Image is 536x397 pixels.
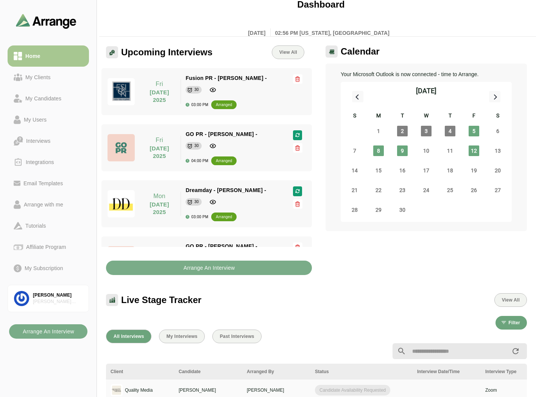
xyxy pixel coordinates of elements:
[438,111,462,121] div: T
[143,201,176,216] p: [DATE] 2025
[8,194,89,215] a: Arrange with me
[271,28,390,38] p: 02:56 PM [US_STATE], [GEOGRAPHIC_DATA]
[8,173,89,194] a: Email Templates
[445,185,455,195] span: Thursday, September 25, 2025
[185,215,208,219] div: 03:00 PM
[8,130,89,152] a: Interviews
[391,111,414,121] div: T
[8,258,89,279] a: My Subscription
[220,334,254,339] span: Past Interviews
[341,70,512,79] p: Your Microsoft Outlook is now connected - time to Arrange.
[397,165,408,176] span: Tuesday, September 16, 2025
[349,145,360,156] span: Sunday, September 7, 2025
[16,14,76,28] img: arrangeai-name-small-logo.4d2b8aee.svg
[272,45,304,59] a: View All
[494,293,527,307] button: View All
[445,126,455,136] span: Thursday, September 4, 2025
[108,134,135,161] img: GO-PR-LOGO.jpg
[33,299,83,305] div: [PERSON_NAME] Associates
[9,324,87,339] button: Arrange An Interview
[179,368,238,375] div: Candidate
[106,261,312,275] button: Arrange An Interview
[469,165,479,176] span: Friday, September 19, 2025
[8,45,89,67] a: Home
[179,387,238,394] p: [PERSON_NAME]
[143,89,176,104] p: [DATE] 2025
[125,387,153,394] p: Quality Media
[22,52,43,61] div: Home
[8,285,89,312] a: [PERSON_NAME][PERSON_NAME] Associates
[212,330,262,343] button: Past Interviews
[143,136,176,145] p: Fri
[108,78,135,105] img: fusion-logo.jpg
[185,243,257,249] span: GO PR - [PERSON_NAME] -
[185,131,257,137] span: GO PR - [PERSON_NAME] -
[421,145,432,156] span: Wednesday, September 10, 2025
[159,330,205,343] button: My Interviews
[8,67,89,88] a: My Clients
[397,185,408,195] span: Tuesday, September 23, 2025
[113,334,144,339] span: All Interviews
[216,213,232,221] div: arranged
[183,261,235,275] b: Arrange An Interview
[397,126,408,136] span: Tuesday, September 2, 2025
[23,242,69,252] div: Affiliate Program
[143,192,176,201] p: Mon
[414,111,438,121] div: W
[21,200,66,209] div: Arrange with me
[194,142,199,150] div: 30
[8,215,89,236] a: Tutorials
[373,205,384,215] span: Monday, September 29, 2025
[21,115,50,124] div: My Users
[349,205,360,215] span: Sunday, September 28, 2025
[216,157,232,165] div: arranged
[106,330,151,343] button: All Interviews
[247,368,306,375] div: Arranged By
[492,165,503,176] span: Saturday, September 20, 2025
[33,292,83,299] div: [PERSON_NAME]
[492,145,503,156] span: Saturday, September 13, 2025
[349,185,360,195] span: Sunday, September 21, 2025
[121,47,212,58] span: Upcoming Interviews
[23,158,57,167] div: Integrations
[121,294,201,306] span: Live Stage Tracker
[462,111,486,121] div: F
[416,86,436,96] div: [DATE]
[22,264,66,273] div: My Subscription
[185,159,208,163] div: 04:00 PM
[417,368,476,375] div: Interview Date/Time
[194,198,199,206] div: 30
[143,80,176,89] p: Fri
[8,152,89,173] a: Integrations
[111,384,123,396] img: logo
[469,145,479,156] span: Friday, September 12, 2025
[185,187,266,193] span: Dreamday - [PERSON_NAME] -
[108,246,135,274] img: GO-PR-LOGO.jpg
[22,73,54,82] div: My Clients
[279,50,297,55] span: View All
[445,165,455,176] span: Thursday, September 18, 2025
[247,387,306,394] p: [PERSON_NAME]
[373,126,384,136] span: Monday, September 1, 2025
[373,145,384,156] span: Monday, September 8, 2025
[22,221,49,230] div: Tutorials
[185,75,266,81] span: Fusion PR - [PERSON_NAME] -
[373,165,384,176] span: Monday, September 15, 2025
[8,109,89,130] a: My Users
[373,185,384,195] span: Monday, September 22, 2025
[343,111,367,121] div: S
[502,297,520,303] span: View All
[8,236,89,258] a: Affiliate Program
[508,320,520,325] span: Filter
[315,368,408,375] div: Status
[143,145,176,160] p: [DATE] 2025
[22,324,74,339] b: Arrange An Interview
[23,136,53,145] div: Interviews
[492,126,503,136] span: Saturday, September 6, 2025
[108,190,135,217] img: dreamdayla_logo.jpg
[315,385,390,395] span: Candidate Availability Requested
[248,28,270,38] p: [DATE]
[421,185,432,195] span: Wednesday, September 24, 2025
[349,165,360,176] span: Sunday, September 14, 2025
[367,111,391,121] div: M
